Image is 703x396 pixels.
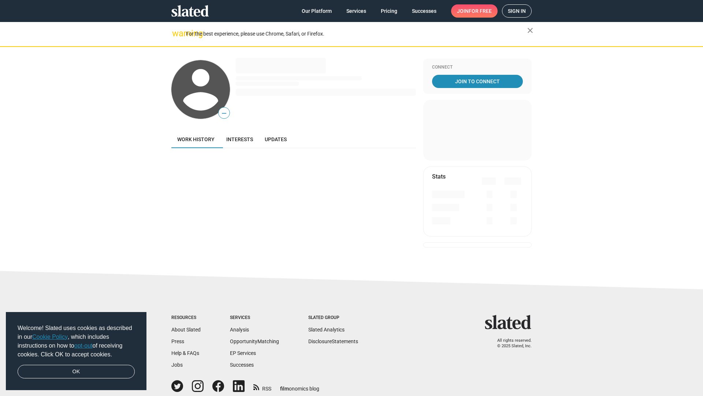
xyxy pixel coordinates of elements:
[171,315,201,321] div: Resources
[265,136,287,142] span: Updates
[526,26,535,35] mat-icon: close
[172,29,181,38] mat-icon: warning
[186,29,527,39] div: For the best experience, please use Chrome, Safari, or Firefox.
[508,5,526,17] span: Sign in
[432,173,446,180] mat-card-title: Stats
[381,4,397,18] span: Pricing
[308,338,358,344] a: DisclosureStatements
[171,350,199,356] a: Help & FAQs
[308,315,358,321] div: Slated Group
[490,338,532,349] p: All rights reserved. © 2025 Slated, Inc.
[502,4,532,18] a: Sign in
[280,379,319,392] a: filmonomics blog
[220,131,259,148] a: Interests
[434,75,521,88] span: Join To Connect
[469,4,492,18] span: for free
[219,109,230,118] span: —
[230,338,279,344] a: OpportunityMatching
[346,4,366,18] span: Services
[230,350,256,356] a: EP Services
[18,324,135,359] span: Welcome! Slated uses cookies as described in our , which includes instructions on how to of recei...
[32,334,68,340] a: Cookie Policy
[6,312,146,390] div: cookieconsent
[171,327,201,333] a: About Slated
[171,338,184,344] a: Press
[457,4,492,18] span: Join
[230,362,254,368] a: Successes
[280,386,289,392] span: film
[432,75,523,88] a: Join To Connect
[230,315,279,321] div: Services
[177,136,215,142] span: Work history
[412,4,436,18] span: Successes
[74,342,93,349] a: opt-out
[18,365,135,379] a: dismiss cookie message
[171,362,183,368] a: Jobs
[253,381,271,392] a: RSS
[296,4,338,18] a: Our Platform
[259,131,293,148] a: Updates
[226,136,253,142] span: Interests
[230,327,249,333] a: Analysis
[432,65,523,70] div: Connect
[375,4,403,18] a: Pricing
[451,4,498,18] a: Joinfor free
[171,131,220,148] a: Work history
[341,4,372,18] a: Services
[302,4,332,18] span: Our Platform
[308,327,345,333] a: Slated Analytics
[406,4,442,18] a: Successes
